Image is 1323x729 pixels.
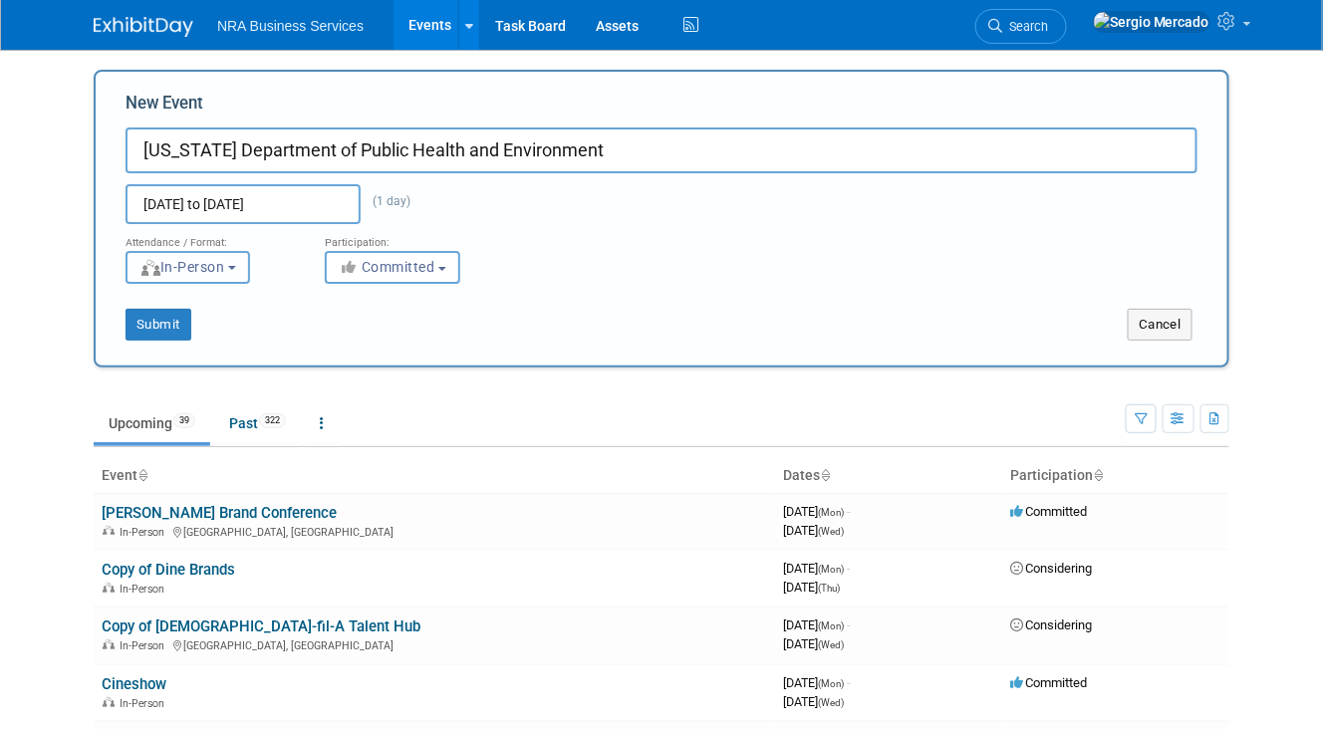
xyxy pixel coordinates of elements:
[137,467,147,483] a: Sort by Event Name
[102,617,420,635] a: Copy of [DEMOGRAPHIC_DATA]-fil-A Talent Hub
[102,675,166,693] a: Cineshow
[173,413,195,428] span: 39
[783,675,850,690] span: [DATE]
[783,694,844,709] span: [DATE]
[325,224,494,250] div: Participation:
[1002,19,1048,34] span: Search
[1010,561,1092,576] span: Considering
[818,697,844,708] span: (Wed)
[818,526,844,537] span: (Wed)
[818,583,840,594] span: (Thu)
[783,580,840,595] span: [DATE]
[325,251,460,284] button: Committed
[1093,11,1210,33] img: Sergio Mercado
[102,636,767,652] div: [GEOGRAPHIC_DATA], [GEOGRAPHIC_DATA]
[103,583,115,593] img: In-Person Event
[1010,504,1087,519] span: Committed
[214,404,301,442] a: Past322
[120,583,170,596] span: In-Person
[217,18,364,34] span: NRA Business Services
[259,413,286,428] span: 322
[775,459,1002,493] th: Dates
[126,309,191,341] button: Submit
[120,526,170,539] span: In-Person
[126,127,1197,173] input: Name of Trade Show / Conference
[818,564,844,575] span: (Mon)
[783,561,850,576] span: [DATE]
[783,617,850,632] span: [DATE]
[103,697,115,707] img: In-Person Event
[102,561,235,579] a: Copy of Dine Brands
[818,507,844,518] span: (Mon)
[120,697,170,710] span: In-Person
[818,620,844,631] span: (Mon)
[120,639,170,652] span: In-Person
[103,639,115,649] img: In-Person Event
[139,259,225,275] span: In-Person
[103,526,115,536] img: In-Person Event
[94,459,775,493] th: Event
[847,617,850,632] span: -
[1010,617,1092,632] span: Considering
[847,675,850,690] span: -
[126,184,361,224] input: Start Date - End Date
[102,523,767,539] div: [GEOGRAPHIC_DATA], [GEOGRAPHIC_DATA]
[783,504,850,519] span: [DATE]
[847,561,850,576] span: -
[818,639,844,650] span: (Wed)
[1093,467,1103,483] a: Sort by Participation Type
[126,92,203,122] label: New Event
[847,504,850,519] span: -
[818,678,844,689] span: (Mon)
[94,404,210,442] a: Upcoming39
[339,259,435,275] span: Committed
[102,504,337,522] a: [PERSON_NAME] Brand Conference
[1002,459,1229,493] th: Participation
[1010,675,1087,690] span: Committed
[361,194,410,208] span: (1 day)
[820,467,830,483] a: Sort by Start Date
[975,9,1067,44] a: Search
[1128,309,1192,341] button: Cancel
[783,523,844,538] span: [DATE]
[783,636,844,651] span: [DATE]
[126,251,250,284] button: In-Person
[94,17,193,37] img: ExhibitDay
[126,224,295,250] div: Attendance / Format:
